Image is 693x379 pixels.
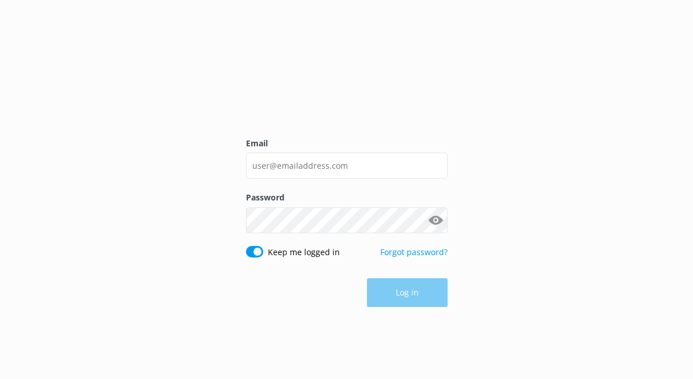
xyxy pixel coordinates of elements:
label: Email [246,137,448,150]
a: Forgot password? [380,247,448,257]
label: Password [246,191,448,204]
label: Keep me logged in [268,246,340,259]
input: user@emailaddress.com [246,153,448,179]
button: Show password [425,209,448,232]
